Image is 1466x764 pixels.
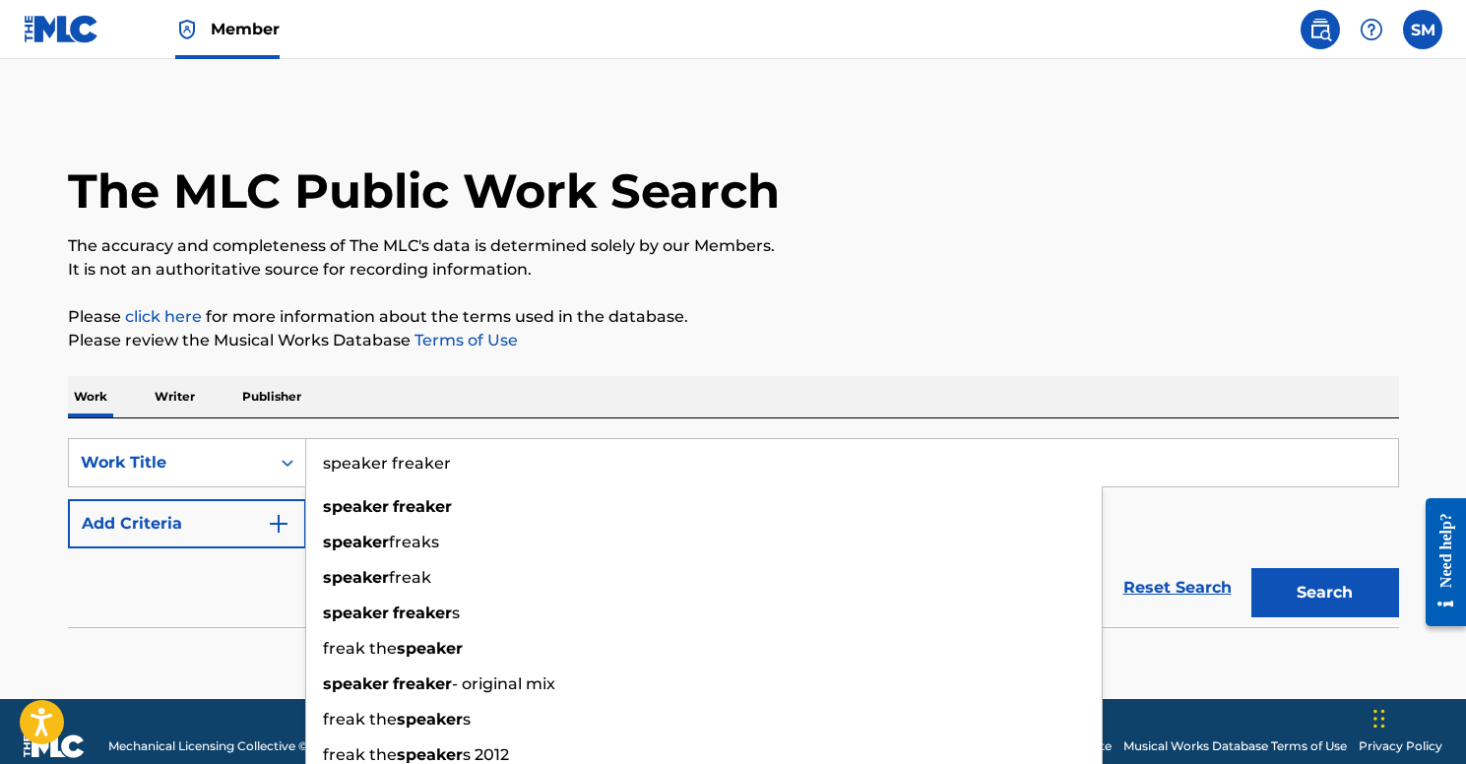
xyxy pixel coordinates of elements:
iframe: Resource Center [1411,480,1466,643]
p: Publisher [236,376,307,417]
strong: speaker [323,497,389,516]
img: search [1308,18,1332,41]
strong: speaker [323,604,389,622]
p: Writer [149,376,201,417]
span: s 2012 [463,745,509,764]
strong: speaker [323,533,389,551]
img: logo [24,734,85,758]
span: freaks [389,533,439,551]
h1: The MLC Public Work Search [68,161,780,221]
span: freak the [323,710,397,729]
p: The accuracy and completeness of The MLC's data is determined solely by our Members. [68,234,1399,258]
strong: speaker [323,568,389,587]
span: Member [211,18,280,40]
img: MLC Logo [24,15,99,43]
div: Work Title [81,451,258,475]
div: Drag [1373,689,1385,748]
a: Terms of Use [411,331,518,350]
span: s [463,710,471,729]
span: freak [389,568,431,587]
strong: speaker [323,674,389,693]
p: It is not an authoritative source for recording information. [68,258,1399,282]
a: Musical Works Database Terms of Use [1123,737,1347,755]
span: freak the [323,745,397,764]
div: Help [1352,10,1391,49]
p: Work [68,376,113,417]
span: freak the [323,639,397,658]
strong: freaker [393,604,452,622]
strong: speaker [397,639,463,658]
strong: speaker [397,745,463,764]
span: s [452,604,460,622]
a: Public Search [1301,10,1340,49]
strong: freaker [393,674,452,693]
strong: freaker [393,497,452,516]
button: Add Criteria [68,499,306,548]
span: Mechanical Licensing Collective © 2025 [108,737,337,755]
a: Reset Search [1114,566,1242,609]
div: User Menu [1403,10,1442,49]
img: Top Rightsholder [175,18,199,41]
a: Privacy Policy [1359,737,1442,755]
iframe: Chat Widget [1368,669,1466,764]
form: Search Form [68,438,1399,627]
p: Please for more information about the terms used in the database. [68,305,1399,329]
span: - original mix [452,674,555,693]
strong: speaker [397,710,463,729]
p: Please review the Musical Works Database [68,329,1399,352]
a: click here [125,307,202,326]
img: help [1360,18,1383,41]
img: 9d2ae6d4665cec9f34b9.svg [267,512,290,536]
button: Search [1251,568,1399,617]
